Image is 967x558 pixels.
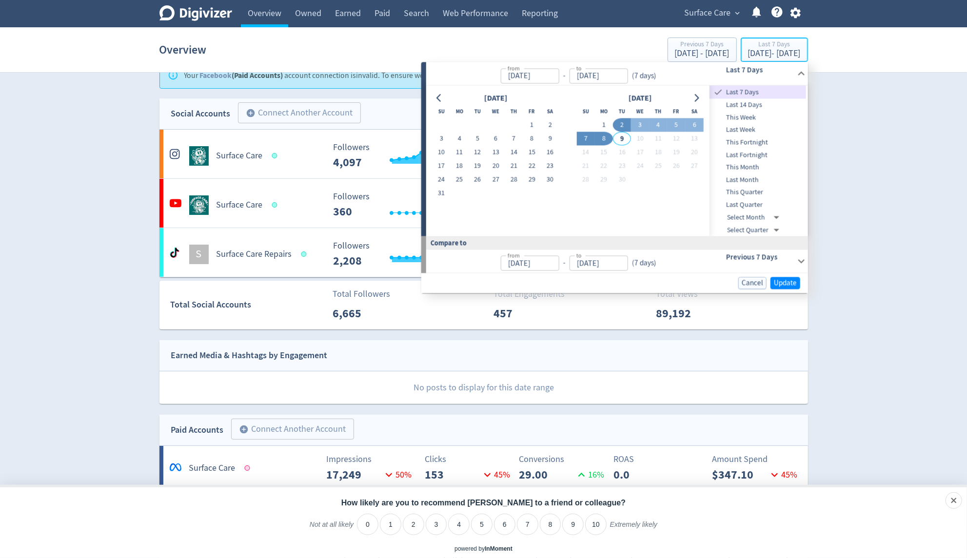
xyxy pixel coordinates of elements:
[159,34,207,65] h1: Overview
[742,279,763,287] span: Cancel
[710,173,806,186] div: Last Month
[487,146,505,159] button: 13
[432,173,450,187] button: 24
[675,49,730,58] div: [DATE] - [DATE]
[613,132,631,146] button: 9
[184,66,734,85] div: Your account connection is invalid . To ensure we can keep your data up-to-date, please reconnect...
[160,371,808,404] p: No posts to display for this date range
[577,146,595,159] button: 14
[421,236,808,250] div: Compare to
[541,105,559,118] th: Saturday
[649,159,667,173] button: 25
[541,118,559,132] button: 2
[727,224,783,236] div: Select Quarter
[541,159,559,173] button: 23
[710,137,806,148] span: This Fortnight
[710,100,806,111] span: Last 14 Days
[425,466,481,483] p: 153
[159,446,808,495] a: *Surface CareImpressions17,24950%Clicks15345%Conversions29.0016%ROAS0.0Amount Spend$347.1045%
[576,64,581,72] label: to
[171,107,231,121] div: Social Accounts
[469,159,487,173] button: 19
[448,514,470,535] li: 4
[741,38,808,62] button: Last 7 Days[DATE]- [DATE]
[481,92,510,105] div: [DATE]
[710,199,806,212] div: Last Quarter
[326,466,382,483] p: 17,249
[189,146,209,166] img: Surface Care undefined
[726,251,793,263] h6: Previous 7 Days
[685,5,731,21] span: Surface Care
[454,545,513,553] div: powered by inmoment
[517,514,538,535] li: 7
[333,288,390,301] p: Total Followers
[326,453,414,466] p: Impressions
[523,173,541,187] button: 29
[631,132,649,146] button: 10
[451,159,469,173] button: 18
[710,174,806,185] span: Last Month
[505,105,523,118] th: Thursday
[328,192,474,218] svg: Followers 360
[541,146,559,159] button: 16
[667,118,685,132] button: 5
[710,124,806,136] div: Last Week
[239,424,249,434] span: add_circle
[426,514,447,535] li: 3
[217,199,263,211] h5: Surface Care
[231,104,361,124] a: Connect Another Account
[595,105,613,118] th: Monday
[712,466,768,483] p: $347.10
[738,277,767,289] button: Cancel
[451,105,469,118] th: Monday
[189,195,209,215] img: Surface Care undefined
[469,132,487,146] button: 5
[686,159,704,173] button: 27
[649,146,667,159] button: 18
[748,41,801,49] div: Last 7 Days
[710,162,806,173] span: This Month
[189,462,236,474] h5: Surface Care
[656,305,712,322] p: 89,192
[667,146,685,159] button: 19
[726,64,793,76] h6: Last 7 Days
[487,173,505,187] button: 27
[613,159,631,173] button: 23
[710,86,806,99] div: Last 7 Days
[432,91,446,105] button: Go to previous month
[686,118,704,132] button: 6
[328,143,474,169] svg: Followers 4,097
[710,86,806,236] nav: presets
[481,468,510,481] p: 45 %
[505,132,523,146] button: 7
[159,179,808,228] a: Surface Care undefinedSurface Care Followers 360 Followers 360 _ 0% Engagements 74 Engagements 74...
[380,514,401,535] li: 1
[595,173,613,187] button: 29
[487,159,505,173] button: 20
[577,173,595,187] button: 28
[426,62,808,85] div: from-to(7 days)Last 7 Days
[217,249,292,260] h5: Surface Care Repairs
[768,468,797,481] p: 45 %
[649,118,667,132] button: 4
[231,419,354,440] button: Connect Another Account
[656,288,712,301] p: Total Views
[575,468,604,481] p: 16 %
[628,258,656,269] div: ( 7 days )
[159,130,808,178] a: Surface Care undefinedSurface Care Followers 4,097 Followers 4,097 1% Engagements 47 Engagements ...
[523,132,541,146] button: 8
[469,173,487,187] button: 26
[432,132,450,146] button: 3
[710,112,806,123] span: This Week
[523,146,541,159] button: 15
[562,514,584,535] li: 9
[710,187,806,198] span: This Quarter
[595,132,613,146] button: 8
[770,277,800,289] button: Update
[946,492,962,509] div: Close survey
[577,159,595,173] button: 21
[189,245,209,264] div: S
[328,241,474,267] svg: Followers 2,208
[576,251,581,260] label: to
[507,64,519,72] label: from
